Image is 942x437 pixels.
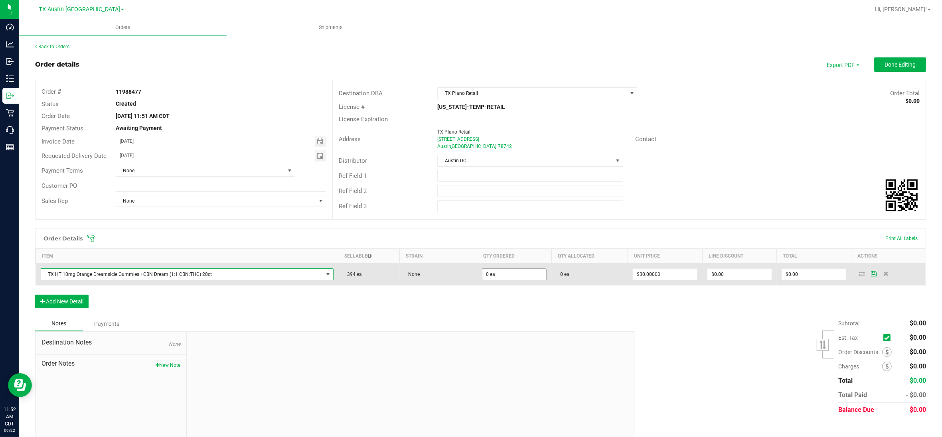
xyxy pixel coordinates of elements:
[6,23,14,31] inline-svg: Dashboard
[4,427,16,433] p: 09/22
[6,57,14,65] inline-svg: Inbound
[116,125,162,131] strong: Awaiting Payment
[6,126,14,134] inline-svg: Call Center
[339,187,367,195] span: Ref Field 2
[6,109,14,117] inline-svg: Retail
[838,406,874,413] span: Balance Due
[405,272,420,277] span: None
[906,391,926,399] span: - $0.00
[339,203,367,210] span: Ref Field 3
[83,317,131,331] div: Payments
[886,179,918,211] qrcode: 11988477
[41,182,77,189] span: Customer PO
[838,377,853,384] span: Total
[838,349,882,355] span: Order Discounts
[339,136,361,143] span: Address
[910,362,926,370] span: $0.00
[227,19,434,36] a: Shipments
[343,272,362,277] span: 394 ea
[43,235,83,242] h1: Order Details
[450,144,450,149] span: ,
[880,271,892,276] span: Delete Order Detail
[437,136,479,142] span: [STREET_ADDRESS]
[777,249,851,264] th: Total
[41,269,323,280] span: TX HT 10mg Orange Dreamsicle Gummies +CBN Dream (1:1 CBN:THC) 20ct
[116,165,285,176] span: None
[116,195,316,207] span: None
[498,144,512,149] span: 78742
[41,167,83,174] span: Payment Terms
[818,57,866,72] li: Export PDF
[339,157,367,164] span: Distributor
[6,143,14,151] inline-svg: Reports
[838,363,882,370] span: Charges
[339,90,383,97] span: Destination DBA
[905,98,920,104] strong: $0.00
[782,269,846,280] input: 0
[910,377,926,384] span: $0.00
[116,100,136,107] strong: Created
[35,316,83,331] div: Notes
[883,333,894,343] span: Calculate excise tax
[338,249,400,264] th: Sellable
[41,359,180,368] span: Order Notes
[41,338,180,347] span: Destination Notes
[910,406,926,413] span: $0.00
[41,138,75,145] span: Invoice Date
[628,249,703,264] th: Unit Price
[838,335,880,341] span: Est. Tax
[702,249,777,264] th: Line Discount
[8,373,32,397] iframe: Resource center
[41,100,59,108] span: Status
[6,92,14,100] inline-svg: Outbound
[169,341,180,347] span: None
[450,144,496,149] span: [GEOGRAPHIC_DATA]
[156,362,180,369] button: New Note
[39,6,120,13] span: TX Austin [GEOGRAPHIC_DATA]
[635,136,656,143] span: Contact
[4,406,16,427] p: 11:52 AM CDT
[868,271,880,276] span: Save Order Detail
[890,90,920,97] span: Order Total
[6,75,14,83] inline-svg: Inventory
[556,272,569,277] span: 0 ea
[116,89,141,95] strong: 11988477
[35,60,79,69] div: Order details
[910,348,926,356] span: $0.00
[35,295,89,308] button: Add New Detail
[41,152,107,159] span: Requested Delivery Date
[886,179,918,211] img: Scan me!
[41,197,68,205] span: Sales Rep
[339,103,365,110] span: License #
[482,269,547,280] input: 0
[438,88,627,99] span: TX Plano Retail
[41,125,83,132] span: Payment Status
[438,155,612,166] span: Austin DC
[910,319,926,327] span: $0.00
[339,172,367,179] span: Ref Field 1
[41,112,70,120] span: Order Date
[308,24,353,31] span: Shipments
[437,144,451,149] span: Austin
[41,88,61,95] span: Order #
[35,44,69,49] a: Back to Orders
[6,40,14,48] inline-svg: Analytics
[838,320,859,327] span: Subtotal
[838,391,867,399] span: Total Paid
[437,104,505,110] strong: [US_STATE]-TEMP-RETAIL
[116,113,170,119] strong: [DATE] 11:51 AM CDT
[633,269,697,280] input: 0
[339,116,388,123] span: License Expiration
[400,249,477,264] th: Strain
[875,6,927,12] span: Hi, [PERSON_NAME]!
[477,249,552,264] th: Qty Ordered
[437,129,470,135] span: TX Plano Retail
[315,136,326,147] span: Toggle calendar
[19,19,227,36] a: Orders
[885,61,916,68] span: Done Editing
[36,249,338,264] th: Item
[851,249,926,264] th: Actions
[910,334,926,341] span: $0.00
[551,249,628,264] th: Qty Allocated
